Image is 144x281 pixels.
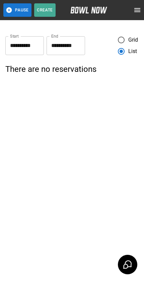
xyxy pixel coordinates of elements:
span: List [128,47,137,55]
span: Grid [128,36,138,44]
img: logo [70,7,107,13]
input: Choose date, selected date is Sep 12, 2025 [5,36,44,55]
button: open drawer [131,3,144,17]
button: Pause [3,3,31,17]
input: Choose date, selected date is Oct 12, 2025 [47,36,85,55]
button: Create [34,3,56,17]
h5: There are no reservations [5,64,139,75]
